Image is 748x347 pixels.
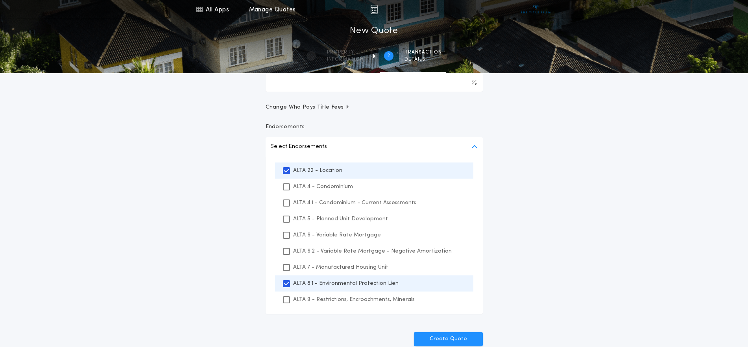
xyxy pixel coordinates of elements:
p: Select Endorsements [270,142,327,151]
span: Property [327,49,364,55]
p: ALTA 9 - Restrictions, Encroachments, Minerals [293,295,415,304]
p: ALTA 6 - Variable Rate Mortgage [293,231,381,239]
span: Transaction [404,49,442,55]
button: Create Quote [414,332,483,346]
p: ALTA 22 - Location [293,166,342,175]
p: ALTA 5 - Planned Unit Development [293,215,388,223]
ul: Select Endorsements [266,156,483,314]
p: ALTA 6.2 - Variable Rate Mortgage - Negative Amortization [293,247,452,255]
p: Endorsements [266,123,483,131]
p: ALTA 4 - Condominium [293,183,353,191]
span: Change Who Pays Title Fees [266,103,350,111]
img: img [370,5,378,14]
img: vs-icon [521,6,550,13]
h1: New Quote [350,25,398,37]
p: ALTA 7 - Manufactured Housing Unit [293,263,388,271]
p: ALTA 8.1 - Environmental Protection Lien [293,279,399,288]
span: details [404,56,442,63]
span: information [327,56,364,63]
input: Downpayment Percentage [266,73,483,92]
button: Change Who Pays Title Fees [266,103,483,111]
h2: 2 [387,53,390,59]
button: Select Endorsements [266,137,483,156]
p: ALTA 4.1 - Condominium - Current Assessments [293,199,416,207]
